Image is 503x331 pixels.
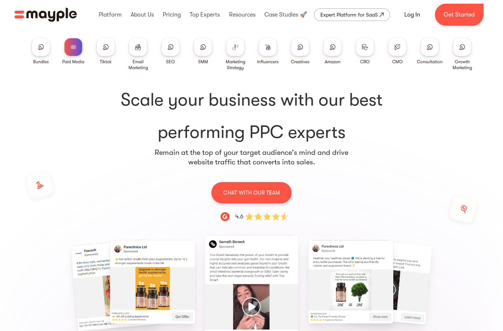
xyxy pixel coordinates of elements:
[356,38,374,65] a: CRO
[162,38,179,65] a: SEO
[257,38,278,65] a: Influencers
[62,59,84,65] div: Paid Media
[97,3,123,26] div: Platform
[227,3,257,26] div: Resources
[320,10,378,19] div: Expert Platform for SaaS
[154,148,349,167] p: Remain at the top of your target audience's mind and drive website traffic that converts into sales.
[395,6,429,24] a: Log In
[449,59,475,71] div: Growth Marketing
[28,88,475,112] span: Scale your business with our best
[435,4,483,26] a: Get Started
[223,188,280,197] p: CHAT WITH OUR TEAM
[388,38,406,65] a: CMO
[417,38,443,65] a: Consultation
[360,59,370,65] div: CRO
[222,38,249,71] a: Marketing Strategy
[222,59,249,71] div: Marketing Strategy
[392,59,403,65] div: CMO
[409,242,490,321] div: 3 / 15
[14,8,77,22] img: Mayple logo
[325,59,341,65] div: Amazon
[198,59,208,65] div: SMM
[28,88,475,144] h1: performing PPC experts
[324,38,341,65] a: Amazon
[125,59,151,71] div: Email Marketing
[314,8,390,21] a: Expert Platform for SaaS
[211,182,292,203] a: CHAT WITH OUR TEAM
[13,242,94,328] div: 14 / 15
[129,3,156,26] div: About Us
[100,59,112,65] div: Tiktok
[235,212,243,221] div: 4.6
[449,38,475,71] a: Growth Marketing
[97,38,115,65] a: Tiktok
[166,59,175,65] div: SEO
[188,3,222,26] div: Top Experts
[14,8,77,22] a: home
[194,38,212,65] a: SMM
[112,242,193,322] div: 15 / 15
[32,38,50,65] a: Bundles
[33,59,49,65] div: Bundles
[291,59,309,65] div: Creatives
[257,59,278,65] div: Influencers
[161,3,183,26] div: Pricing
[291,38,309,65] a: Creatives
[310,242,391,321] div: 2 / 15
[417,59,443,65] div: Consultation
[62,38,84,65] a: Paid Media
[125,38,151,71] a: Email Marketing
